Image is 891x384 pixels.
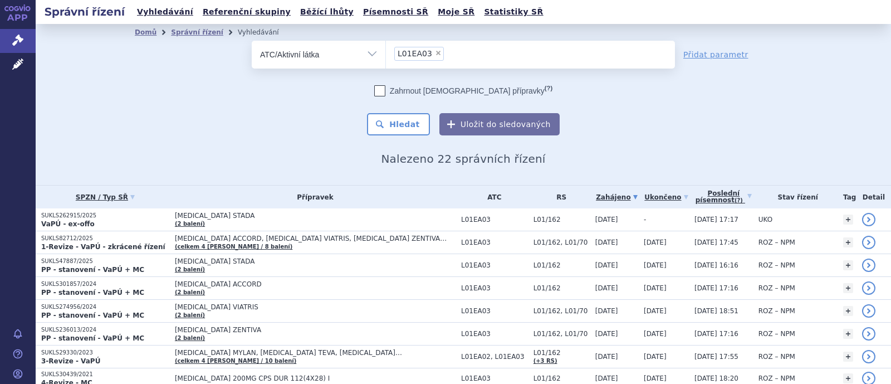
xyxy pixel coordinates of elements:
span: L01EA03 [398,50,432,57]
span: L01EA03 [461,284,528,292]
p: SUKLS274956/2024 [41,303,169,311]
span: ROZ – NPM [758,307,795,315]
a: (celkem 4 [PERSON_NAME] / 8 balení) [175,244,292,250]
a: Moje SŘ [434,4,478,20]
a: SPZN / Typ SŘ [41,189,169,205]
a: Zahájeno [595,189,638,205]
a: Domů [135,28,156,36]
span: L01/162, L01/70 [533,330,590,338]
span: × [435,50,442,56]
span: ROZ – NPM [758,353,795,361]
strong: 1-Revize - VaPÚ - zkrácené řízení [41,243,165,251]
span: L01/162 [533,284,590,292]
span: [MEDICAL_DATA] STADA [175,212,453,220]
a: + [843,215,853,225]
a: + [843,329,853,339]
th: Detail [856,186,891,208]
span: L01EA03 [461,307,528,315]
strong: PP - stanovení - VaPÚ + MC [41,266,144,274]
span: [MEDICAL_DATA] MYLAN, [MEDICAL_DATA] TEVA, [MEDICAL_DATA]… [175,349,453,357]
span: ROZ – NPM [758,375,795,382]
a: + [843,306,853,316]
span: [DATE] 17:16 [694,330,738,338]
li: Vyhledávání [238,24,293,41]
abbr: (?) [735,197,743,204]
span: ROZ – NPM [758,284,795,292]
input: L01EA03 [447,46,453,60]
a: Poslednípísemnost(?) [694,186,753,208]
span: [MEDICAL_DATA] ACCORD [175,280,453,288]
a: (2 balení) [175,289,205,295]
span: [MEDICAL_DATA] STADA [175,257,453,265]
span: [DATE] [595,307,618,315]
span: [DATE] [595,330,618,338]
strong: VaPÚ - ex-offo [41,220,95,228]
a: Ukončeno [644,189,689,205]
span: [DATE] [595,375,618,382]
a: detail [862,281,875,295]
span: L01EA02, L01EA03 [461,353,528,361]
p: SUKLS30439/2021 [41,371,169,378]
span: [DATE] [644,375,667,382]
button: Hledat [367,113,430,135]
a: detail [862,350,875,363]
a: Statistiky SŘ [481,4,546,20]
span: [DATE] [644,307,667,315]
a: (celkem 4 [PERSON_NAME] / 10 balení) [175,358,296,364]
button: Uložit do sledovaných [439,113,560,135]
p: SUKLS236013/2024 [41,326,169,334]
a: + [843,260,853,270]
span: L01EA03 [461,375,528,382]
a: Vyhledávání [134,4,197,20]
span: [MEDICAL_DATA] VIATRIS [175,303,453,311]
span: [DATE] [644,239,667,246]
p: SUKLS47887/2025 [41,257,169,265]
span: L01EA03 [461,261,528,269]
span: [DATE] [595,353,618,361]
label: Zahrnout [DEMOGRAPHIC_DATA] přípravky [374,85,552,96]
span: [DATE] [644,261,667,269]
span: L01/162 [533,349,590,357]
p: SUKLS29330/2023 [41,349,169,357]
p: SUKLS262915/2025 [41,212,169,220]
span: L01/162 [533,375,590,382]
a: Přidat parametr [683,49,748,60]
strong: PP - stanovení - VaPÚ + MC [41,334,144,342]
a: detail [862,259,875,272]
span: [MEDICAL_DATA] ACCORD, [MEDICAL_DATA] VIATRIS, [MEDICAL_DATA] ZENTIVA… [175,235,453,242]
a: Referenční skupiny [199,4,294,20]
span: ROZ – NPM [758,261,795,269]
span: L01EA03 [461,216,528,223]
span: [DATE] [595,239,618,246]
span: [DATE] [595,284,618,292]
span: [DATE] [644,330,667,338]
span: L01/162 [533,261,590,269]
a: (2 balení) [175,335,205,341]
a: Běžící lhůty [297,4,357,20]
a: (2 balení) [175,266,205,273]
span: Nalezeno 22 správních řízení [381,152,545,166]
span: [DATE] [644,284,667,292]
a: detail [862,213,875,226]
strong: 3-Revize - VaPÚ [41,357,100,365]
span: UKO [758,216,772,223]
th: ATC [456,186,528,208]
a: Správní řízení [171,28,223,36]
span: [MEDICAL_DATA] ZENTIVA [175,326,453,334]
span: L01/162, L01/70 [533,307,590,315]
th: RS [528,186,590,208]
span: ROZ – NPM [758,330,795,338]
span: [DATE] [595,261,618,269]
span: L01EA03 [461,330,528,338]
h2: Správní řízení [36,4,134,20]
span: [DATE] 18:20 [694,375,738,382]
a: (+3 RS) [533,358,557,364]
strong: PP - stanovení - VaPÚ + MC [41,289,144,296]
span: [DATE] 17:55 [694,353,738,361]
a: (2 balení) [175,312,205,318]
a: + [843,373,853,383]
abbr: (?) [545,85,552,92]
th: Stav řízení [753,186,838,208]
p: SUKLS301857/2024 [41,280,169,288]
a: detail [862,304,875,318]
